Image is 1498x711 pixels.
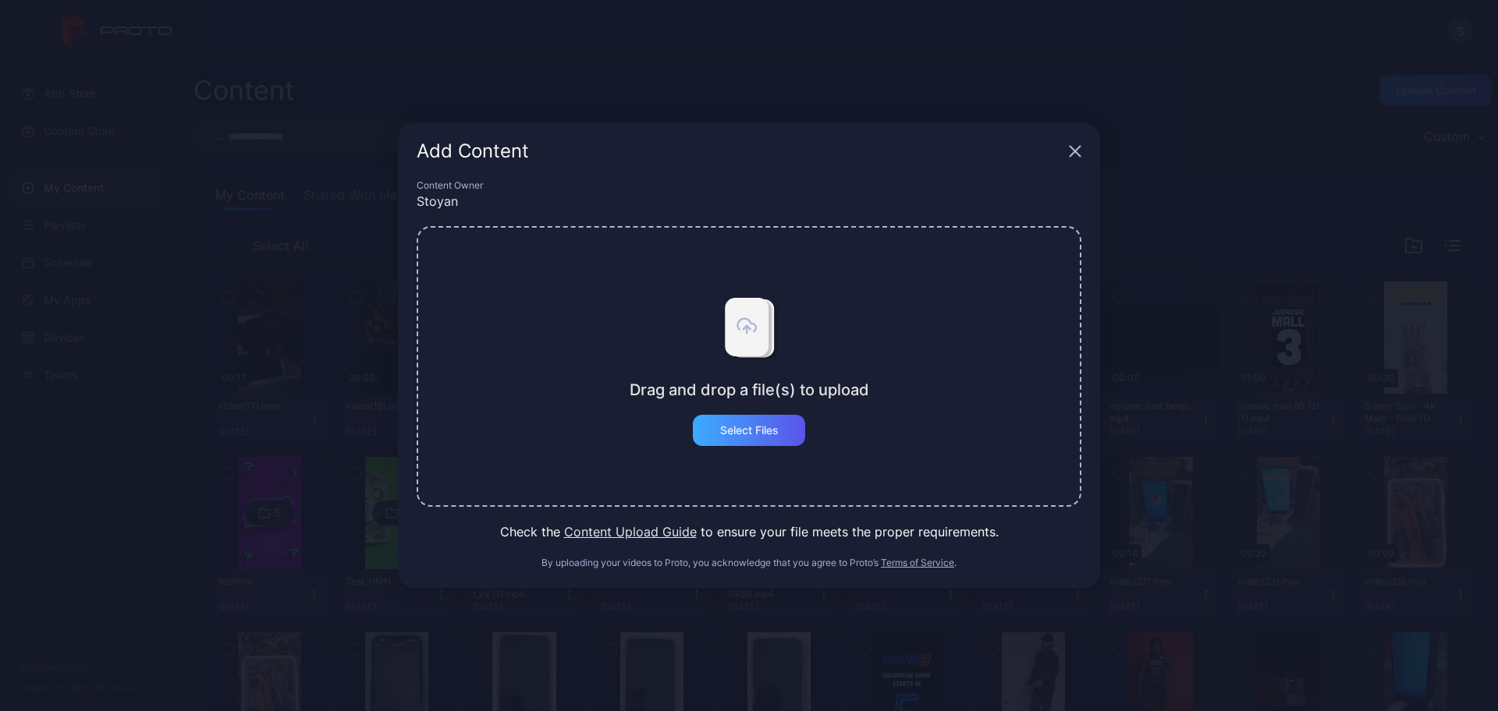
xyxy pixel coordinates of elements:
[564,522,697,541] button: Content Upload Guide
[881,557,954,569] button: Terms of Service
[693,415,805,446] button: Select Files
[417,179,1081,192] div: Content Owner
[417,192,1081,210] div: Stoyan
[417,522,1081,541] div: Check the to ensure your file meets the proper requirements.
[417,142,1063,161] div: Add Content
[720,424,779,437] div: Select Files
[630,380,869,399] div: Drag and drop a file(s) to upload
[417,557,1081,569] div: By uploading your videos to Proto, you acknowledge that you agree to Proto’s .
